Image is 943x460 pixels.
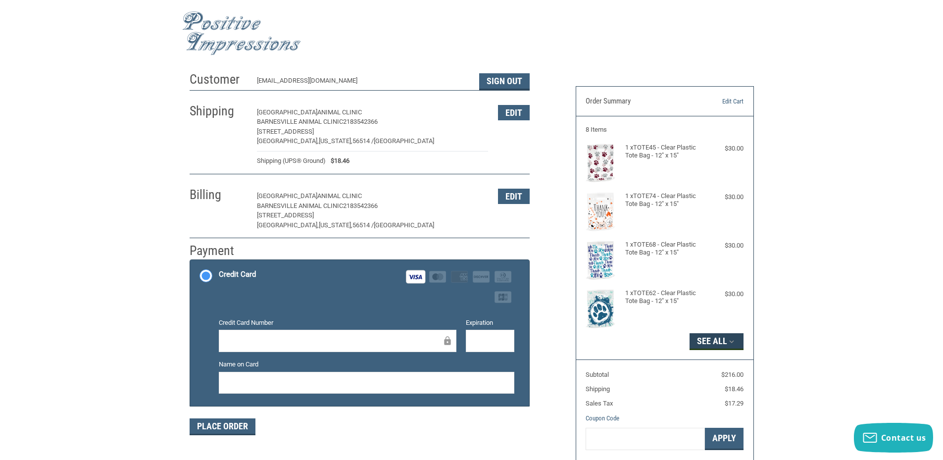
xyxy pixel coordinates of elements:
div: $30.00 [704,241,744,251]
button: Edit [498,105,530,120]
button: Apply [705,428,744,450]
span: $17.29 [725,400,744,407]
span: [GEOGRAPHIC_DATA] [257,192,317,200]
div: $30.00 [704,144,744,153]
button: Sign Out [479,73,530,90]
img: Positive Impressions [182,11,301,55]
span: Animal Clinic [317,108,362,116]
h2: Shipping [190,103,248,119]
span: $216.00 [721,371,744,378]
span: [US_STATE], [319,221,352,229]
span: $18.46 [725,385,744,393]
span: 56514 / [352,137,374,145]
button: See All [690,333,744,350]
span: 56514 / [352,221,374,229]
span: [STREET_ADDRESS] [257,128,314,135]
span: Barnesville Animal Clinic [257,202,343,209]
span: Sales Tax [586,400,613,407]
span: [GEOGRAPHIC_DATA] [257,108,317,116]
button: Place Order [190,418,255,435]
span: $18.46 [326,156,349,166]
span: Animal Clinic [317,192,362,200]
input: Gift Certificate or Coupon Code [586,428,705,450]
span: Shipping (UPS® Ground) [257,156,326,166]
div: $30.00 [704,192,744,202]
span: [GEOGRAPHIC_DATA], [257,137,319,145]
span: 2183542366 [343,118,378,125]
a: Edit Cart [693,97,744,106]
h2: Billing [190,187,248,203]
h4: 1 x TOTE62 - Clear Plastic Tote Bag - 12" x 15" [625,289,702,306]
h3: 8 Items [586,126,744,134]
label: Credit Card Number [219,318,456,328]
span: Shipping [586,385,610,393]
button: Contact us [854,423,933,453]
span: [GEOGRAPHIC_DATA] [374,137,434,145]
h3: Order Summary [586,97,693,106]
div: $30.00 [704,289,744,299]
span: Contact us [881,432,926,443]
h4: 1 x TOTE74 - Clear Plastic Tote Bag - 12" x 15" [625,192,702,208]
span: [GEOGRAPHIC_DATA] [374,221,434,229]
span: Barnesville Animal Clinic [257,118,343,125]
span: [US_STATE], [319,137,352,145]
h4: 1 x TOTE68 - Clear Plastic Tote Bag - 12" x 15" [625,241,702,257]
span: 2183542366 [343,202,378,209]
label: Expiration [466,318,514,328]
h4: 1 x TOTE45 - Clear Plastic Tote Bag - 12" x 15" [625,144,702,160]
button: Edit [498,189,530,204]
span: [GEOGRAPHIC_DATA], [257,221,319,229]
h2: Payment [190,243,248,259]
label: Name on Card [219,359,514,369]
span: Subtotal [586,371,609,378]
div: [EMAIL_ADDRESS][DOMAIN_NAME] [257,76,469,90]
span: [STREET_ADDRESS] [257,211,314,219]
div: Credit Card [219,266,256,283]
h2: Customer [190,71,248,88]
a: Coupon Code [586,414,619,422]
